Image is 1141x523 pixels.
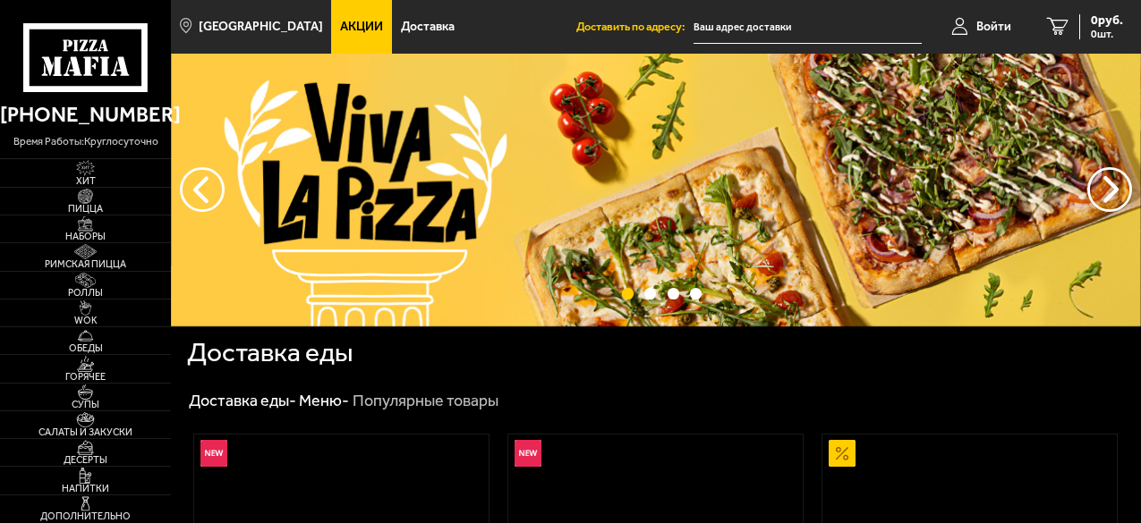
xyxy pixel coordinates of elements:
span: Войти [976,21,1011,33]
img: Новинка [200,440,227,467]
a: Меню- [299,391,349,410]
span: Доставить по адресу: [576,21,694,33]
button: точки переключения [668,288,679,299]
span: [GEOGRAPHIC_DATA] [199,21,323,33]
button: точки переключения [690,288,702,299]
img: Акционный [829,440,856,467]
div: Популярные товары [353,391,498,411]
span: Акции [340,21,383,33]
input: Ваш адрес доставки [694,11,922,44]
span: Доставка [401,21,455,33]
button: точки переключения [622,288,634,299]
button: точки переключения [644,288,656,299]
a: Доставка еды- [189,391,296,410]
span: 0 руб. [1091,14,1123,27]
button: следующий [180,167,225,212]
img: Новинка [515,440,541,467]
h1: Доставка еды [187,340,353,367]
span: 0 шт. [1091,29,1123,39]
button: предыдущий [1087,167,1132,212]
